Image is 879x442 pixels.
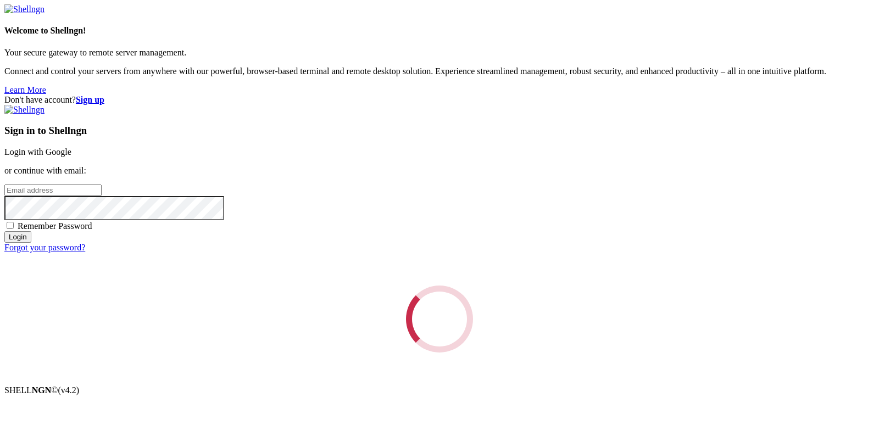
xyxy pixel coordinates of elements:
a: Login with Google [4,147,71,156]
p: or continue with email: [4,166,875,176]
h3: Sign in to Shellngn [4,125,875,137]
img: Shellngn [4,105,44,115]
input: Email address [4,184,102,196]
input: Login [4,231,31,243]
input: Remember Password [7,222,14,229]
span: Remember Password [18,221,92,231]
a: Forgot your password? [4,243,85,252]
h4: Welcome to Shellngn! [4,26,875,36]
p: Your secure gateway to remote server management. [4,48,875,58]
a: Sign up [76,95,104,104]
span: SHELL © [4,385,79,395]
div: Don't have account? [4,95,875,105]
p: Connect and control your servers from anywhere with our powerful, browser-based terminal and remo... [4,66,875,76]
a: Learn More [4,85,46,94]
div: Loading... [396,276,483,363]
img: Shellngn [4,4,44,14]
span: 4.2.0 [58,385,80,395]
b: NGN [32,385,52,395]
